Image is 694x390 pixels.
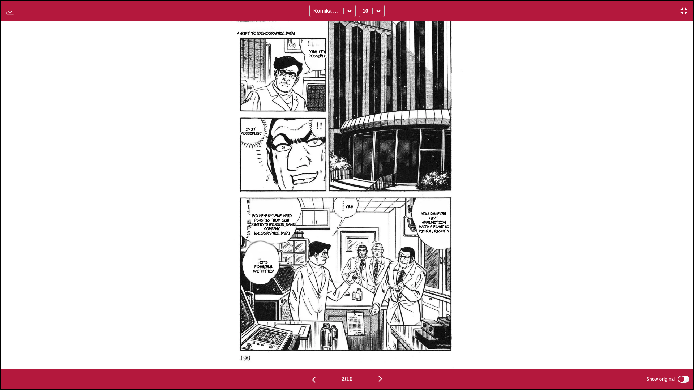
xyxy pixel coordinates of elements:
img: Next page [376,374,385,383]
p: Is it possible?! [239,125,263,137]
p: Yes, it's possible. [307,48,329,59]
img: Previous page [309,376,318,384]
p: It's possible with this! [250,258,277,274]
p: Yes [344,203,354,210]
p: You can fire live ammunition with a plastic pistol, right?! [416,210,451,234]
input: Show original [678,376,689,383]
p: Polyphenylene, hard plastic from our country's [PERSON_NAME] company. [GEOGRAPHIC_DATA] [246,212,298,236]
span: Show original [646,377,675,382]
img: Download translated images [6,7,14,15]
img: Manga Panel [230,21,464,369]
p: A gift to [DEMOGRAPHIC_DATA] [236,29,296,37]
span: 2 / 10 [341,376,352,382]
